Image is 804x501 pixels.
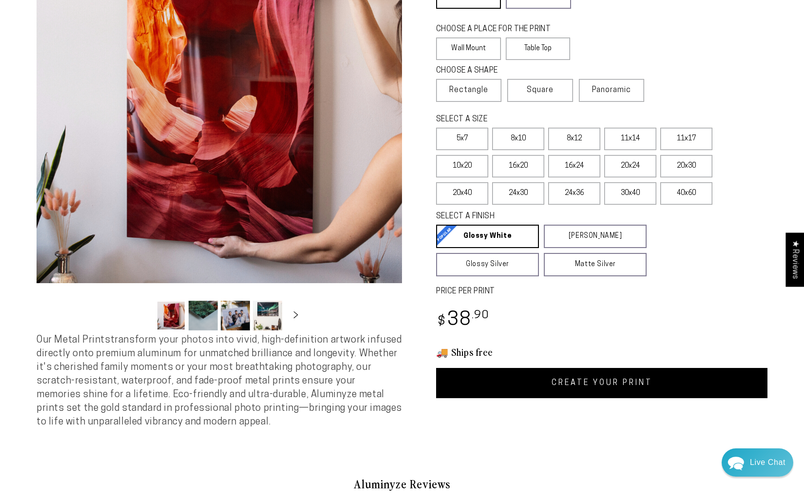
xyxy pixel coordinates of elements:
button: Load image 3 in gallery view [221,301,250,330]
span: Square [527,84,554,96]
label: 24x30 [492,182,544,205]
label: PRICE PER PRINT [436,286,767,297]
legend: SELECT A FINISH [436,211,623,222]
label: 20x30 [660,155,712,177]
div: Aluminyze [44,96,172,105]
span: Rectangle [449,84,488,96]
button: Load image 2 in gallery view [189,301,218,330]
a: CREATE YOUR PRINT [436,368,767,398]
button: Load image 4 in gallery view [253,301,282,330]
img: Helga [91,15,116,40]
label: 20x24 [604,155,656,177]
label: 16x24 [548,155,600,177]
sup: .90 [472,310,489,321]
label: 24x36 [548,182,600,205]
div: Recent Conversations [19,78,187,87]
h3: 🚚 Ships free [436,346,767,358]
button: Slide left [132,305,153,326]
label: 30x40 [604,182,656,205]
label: 8x12 [548,128,600,150]
div: Click to open Judge.me floating reviews tab [785,232,804,287]
a: Glossy Silver [436,253,539,276]
legend: CHOOSE A SHAPE [436,65,563,77]
div: [DATE] [172,97,189,104]
p: Thank You [32,106,189,116]
label: 40x60 [660,182,712,205]
img: John [112,15,137,40]
div: Chat widget toggle [722,448,793,477]
h2: Aluminyze Reviews [117,476,687,492]
button: Slide right [285,305,306,326]
span: Re:amaze [104,278,132,285]
label: 11x17 [660,128,712,150]
p: You received a new message from your online store's contact form. Country Code:US Name:[PERSON_NAME] [32,138,189,147]
img: Marie J [71,15,96,40]
a: Send a Message [66,294,141,309]
label: Wall Mount [436,38,501,60]
legend: CHOOSE A PLACE FOR THE PRINT [436,24,561,35]
label: 11x14 [604,128,656,150]
a: Glossy White [436,225,539,248]
label: 20x40 [436,182,488,205]
label: 10x20 [436,155,488,177]
img: b31cedecb15cef9934afd24c73859f3a [32,127,42,137]
div: [DATE] [172,128,189,135]
label: 16x20 [492,155,544,177]
span: Panoramic [592,86,631,94]
span: We run on [75,280,132,285]
div: We usually reply in a few hours. [14,45,193,54]
div: Contact Us Directly [750,448,785,477]
a: Matte Silver [544,253,647,276]
span: $ [438,315,446,328]
a: [PERSON_NAME] [544,225,647,248]
button: Load image 1 in gallery view [156,301,186,330]
img: b31cedecb15cef9934afd24c73859f3a [32,96,42,105]
span: Our Metal Prints transform your photos into vivid, high-definition artwork infused directly onto ... [37,335,402,427]
label: Table Top [506,38,571,60]
bdi: 38 [436,311,489,330]
div: Aluminyze [44,128,172,137]
label: 5x7 [436,128,488,150]
label: 8x10 [492,128,544,150]
legend: SELECT A SIZE [436,114,631,125]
